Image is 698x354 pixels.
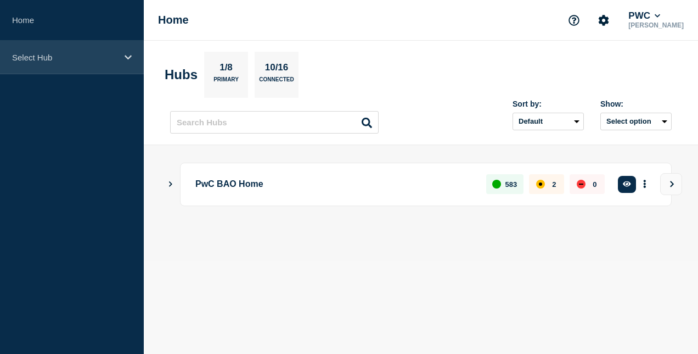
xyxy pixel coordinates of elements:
[259,76,294,88] p: Connected
[213,76,239,88] p: Primary
[513,99,584,108] div: Sort by:
[592,9,615,32] button: Account settings
[165,67,198,82] h2: Hubs
[626,21,686,29] p: [PERSON_NAME]
[216,62,237,76] p: 1/8
[513,113,584,130] select: Sort by
[158,14,189,26] h1: Home
[577,180,586,189] div: down
[600,99,672,108] div: Show:
[536,180,545,189] div: affected
[593,180,596,189] p: 0
[660,173,682,195] button: View
[261,62,292,76] p: 10/16
[600,113,672,130] button: Select option
[195,174,474,195] p: PwC BAO Home
[168,180,173,189] button: Show Connected Hubs
[12,53,117,62] p: Select Hub
[552,180,556,189] p: 2
[170,111,379,134] input: Search Hubs
[626,10,662,21] button: PWC
[505,180,517,189] p: 583
[638,174,652,195] button: More actions
[562,9,586,32] button: Support
[492,180,501,189] div: up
